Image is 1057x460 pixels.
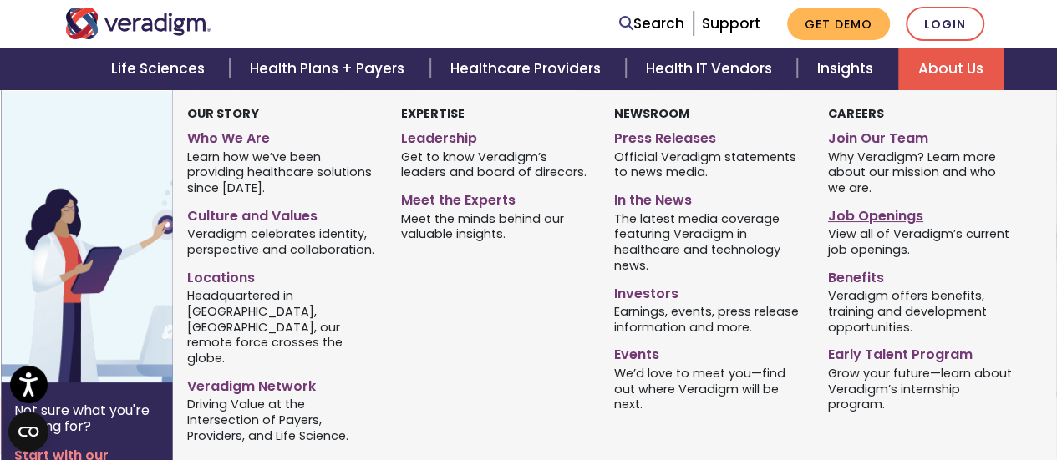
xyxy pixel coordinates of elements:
span: Learn how we’ve been providing healthcare solutions since [DATE]. [187,148,376,196]
span: The latest media coverage featuring Veradigm in healthcare and technology news. [614,210,803,273]
a: Who We Are [187,124,376,148]
span: Veradigm offers benefits, training and development opportunities. [828,287,1017,336]
img: Vector image of Veradigm’s Story [1,90,270,382]
strong: Expertise [401,105,465,122]
a: Leadership [401,124,590,148]
img: Veradigm logo [65,8,211,39]
span: Veradigm celebrates identity, perspective and collaboration. [187,225,376,258]
a: Support [702,13,760,33]
p: Not sure what you're looking for? [14,402,160,434]
a: Early Talent Program [828,340,1017,364]
a: Life Sciences [91,48,230,90]
span: Driving Value at the Intersection of Payers, Providers, and Life Science. [187,396,376,444]
a: Benefits [828,263,1017,287]
a: Health Plans + Payers [230,48,429,90]
strong: Our Story [187,105,259,122]
a: Press Releases [614,124,803,148]
a: About Us [898,48,1004,90]
span: Earnings, events, press release information and more. [614,302,803,335]
a: Culture and Values [187,201,376,225]
button: Open CMP widget [8,412,48,452]
a: Job Openings [828,201,1017,225]
span: Get to know Veradigm’s leaders and board of direcors. [401,148,590,180]
strong: Newsroom [614,105,689,122]
span: Grow your future—learn about Veradigm’s internship program. [828,364,1017,412]
a: In the News [614,185,803,210]
span: Headquartered in [GEOGRAPHIC_DATA], [GEOGRAPHIC_DATA], our remote force crosses the globe. [187,287,376,366]
a: Healthcare Providers [430,48,626,90]
a: Get Demo [787,8,890,40]
span: Meet the minds behind our valuable insights. [401,210,590,242]
a: Login [906,7,984,41]
strong: Careers [828,105,884,122]
span: We’d love to meet you—find out where Veradigm will be next. [614,364,803,412]
a: Investors [614,279,803,303]
a: Join Our Team [828,124,1017,148]
a: Events [614,340,803,364]
a: Insights [797,48,898,90]
span: View all of Veradigm’s current job openings. [828,225,1017,258]
span: Official Veradigm statements to news media. [614,148,803,180]
a: Search [619,13,684,35]
a: Locations [187,263,376,287]
a: Veradigm Network [187,372,376,396]
a: Health IT Vendors [626,48,797,90]
span: Why Veradigm? Learn more about our mission and who we are. [828,148,1017,196]
a: Meet the Experts [401,185,590,210]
